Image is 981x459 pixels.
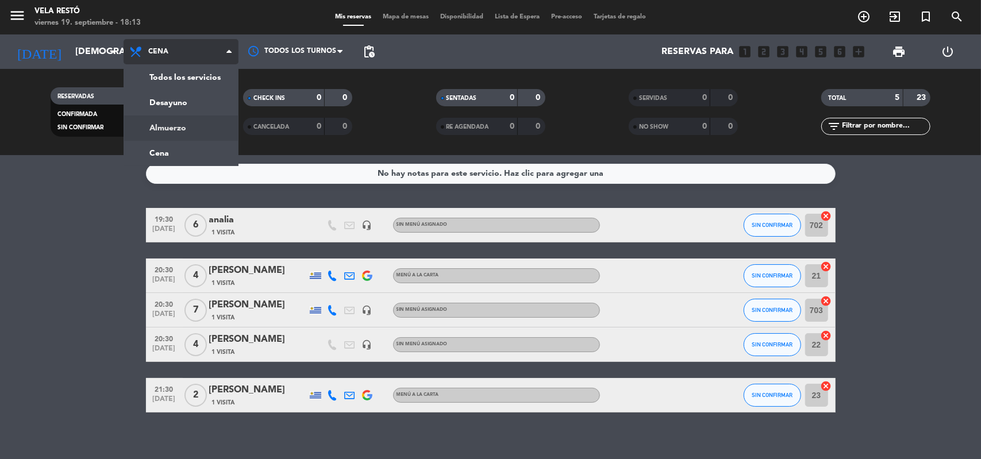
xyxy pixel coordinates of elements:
[184,214,207,237] span: 6
[150,331,179,345] span: 20:30
[757,44,772,59] i: looks_two
[919,10,933,24] i: turned_in_not
[124,90,238,115] a: Desayuno
[397,222,448,227] span: Sin menú asignado
[150,297,179,310] span: 20:30
[57,125,103,130] span: SIN CONFIRMAR
[447,124,489,130] span: RE AGENDADA
[148,48,168,56] span: Cena
[744,214,801,237] button: SIN CONFIRMAR
[752,341,793,348] span: SIN CONFIRMAR
[150,263,179,276] span: 20:30
[124,65,238,90] a: Todos los servicios
[184,299,207,322] span: 7
[362,271,372,281] img: google-logo.png
[489,14,545,20] span: Lista de Espera
[833,44,848,59] i: looks_6
[888,10,902,24] i: exit_to_app
[150,225,179,238] span: [DATE]
[397,273,439,277] span: Menú a la carta
[828,95,846,101] span: TOTAL
[924,34,972,69] div: LOG OUT
[317,94,321,102] strong: 0
[184,333,207,356] span: 4
[510,94,514,102] strong: 0
[209,383,307,398] div: [PERSON_NAME]
[752,392,793,398] span: SIN CONFIRMAR
[639,124,668,130] span: NO SHOW
[744,333,801,356] button: SIN CONFIRMAR
[795,44,810,59] i: looks_4
[744,299,801,322] button: SIN CONFIRMAR
[184,264,207,287] span: 4
[752,307,793,313] span: SIN CONFIRMAR
[917,94,928,102] strong: 23
[639,95,667,101] span: SERVIDAS
[57,111,97,117] span: CONFIRMADA
[821,380,832,392] i: cancel
[821,210,832,222] i: cancel
[212,279,235,288] span: 1 Visita
[150,310,179,323] span: [DATE]
[941,45,955,59] i: power_settings_new
[744,264,801,287] button: SIN CONFIRMAR
[253,124,289,130] span: CANCELADA
[545,14,588,20] span: Pre-acceso
[378,167,603,180] div: No hay notas para este servicio. Haz clic para agregar una
[950,10,964,24] i: search
[209,263,307,278] div: [PERSON_NAME]
[107,45,121,59] i: arrow_drop_down
[343,122,350,130] strong: 0
[212,348,235,357] span: 1 Visita
[124,141,238,166] a: Cena
[728,122,735,130] strong: 0
[317,122,321,130] strong: 0
[776,44,791,59] i: looks_3
[895,94,900,102] strong: 5
[892,45,906,59] span: print
[397,342,448,346] span: Sin menú asignado
[841,120,930,133] input: Filtrar por nombre...
[212,398,235,407] span: 1 Visita
[150,276,179,289] span: [DATE]
[821,295,832,307] i: cancel
[510,122,514,130] strong: 0
[34,17,141,29] div: viernes 19. septiembre - 18:13
[814,44,829,59] i: looks_5
[57,94,94,99] span: RESERVADAS
[744,384,801,407] button: SIN CONFIRMAR
[362,220,372,230] i: headset_mic
[362,390,372,400] img: google-logo.png
[124,115,238,141] a: Almuerzo
[821,330,832,341] i: cancel
[702,122,707,130] strong: 0
[588,14,652,20] span: Tarjetas de regalo
[702,94,707,102] strong: 0
[343,94,350,102] strong: 0
[434,14,489,20] span: Disponibilidad
[852,44,867,59] i: add_box
[9,7,26,24] i: menu
[827,119,841,133] i: filter_list
[150,345,179,358] span: [DATE]
[857,10,871,24] i: add_circle_outline
[212,228,235,237] span: 1 Visita
[150,212,179,225] span: 19:30
[728,94,735,102] strong: 0
[34,6,141,17] div: Vela Restó
[150,395,179,408] span: [DATE]
[536,122,543,130] strong: 0
[752,222,793,228] span: SIN CONFIRMAR
[447,95,477,101] span: SENTADAS
[662,47,734,57] span: Reservas para
[752,272,793,279] span: SIN CONFIRMAR
[209,298,307,313] div: [PERSON_NAME]
[536,94,543,102] strong: 0
[362,305,372,315] i: headset_mic
[253,95,285,101] span: CHECK INS
[184,384,207,407] span: 2
[397,392,439,397] span: Menú a la carta
[212,313,235,322] span: 1 Visita
[150,382,179,395] span: 21:30
[397,307,448,312] span: Sin menú asignado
